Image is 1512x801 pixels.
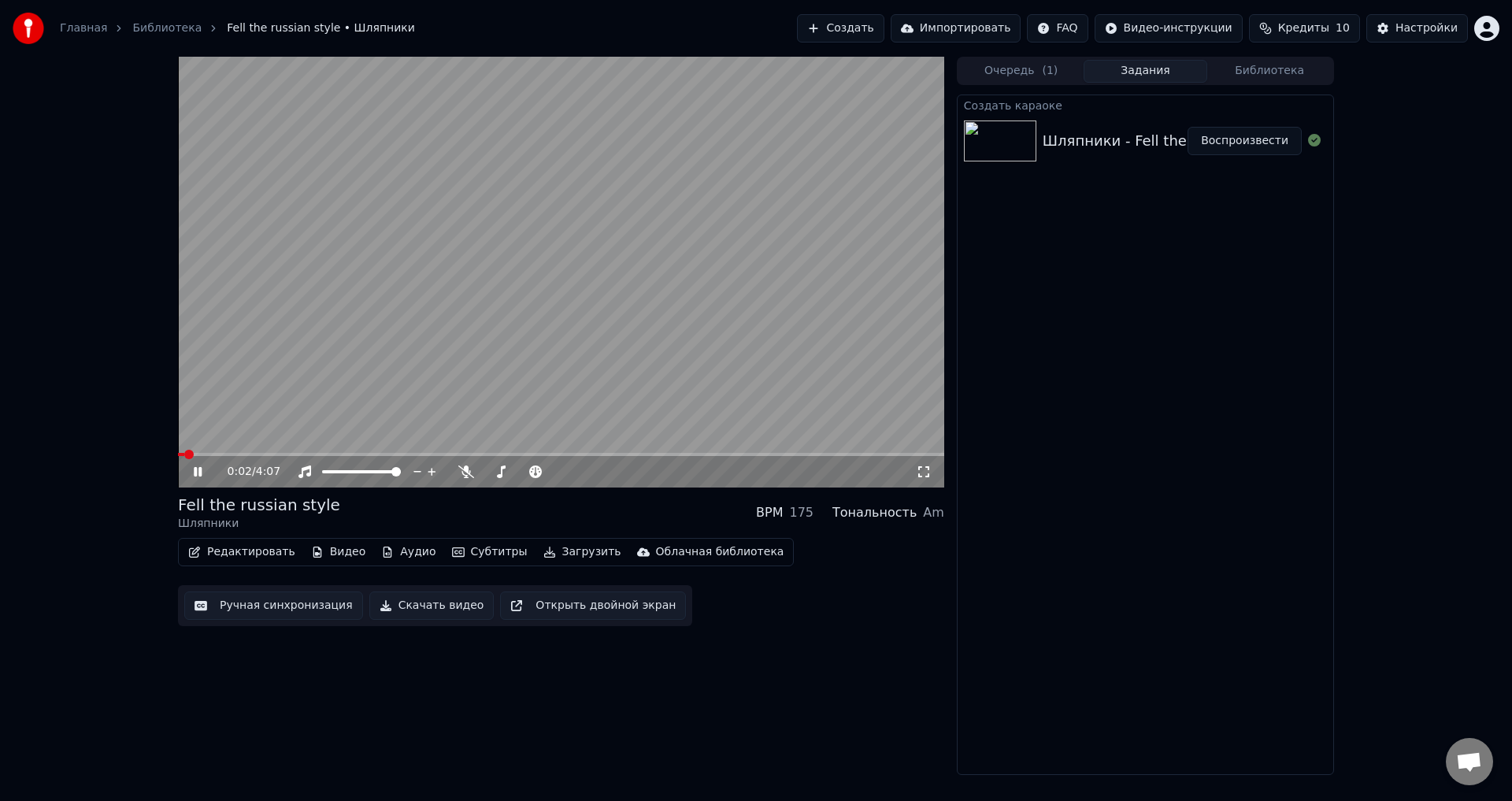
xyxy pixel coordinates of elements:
[959,60,1084,83] button: Очередь
[60,20,415,36] nav: breadcrumb
[500,591,686,620] button: Открыть двойной экран
[256,464,280,480] span: 4:07
[797,14,884,43] button: Создать
[132,20,202,36] a: Библиотека
[182,541,302,563] button: Редактировать
[446,541,534,563] button: Субтитры
[1207,60,1332,83] button: Библиотека
[756,503,783,522] div: BPM
[891,14,1021,43] button: Импортировать
[832,503,917,522] div: Тональность
[1027,14,1088,43] button: FAQ
[184,591,363,620] button: Ручная синхронизация
[656,544,784,560] div: Облачная библиотека
[305,541,372,563] button: Видео
[1278,20,1329,36] span: Кредиты
[375,541,442,563] button: Аудио
[958,95,1333,114] div: Создать караоке
[1395,20,1458,36] div: Настройки
[369,591,495,620] button: Скачать видео
[1095,14,1243,43] button: Видео-инструкции
[1249,14,1360,43] button: Кредиты10
[537,541,628,563] button: Загрузить
[178,516,340,532] div: Шляпники
[789,503,813,522] div: 175
[228,464,252,480] span: 0:02
[1042,63,1058,79] span: ( 1 )
[228,464,265,480] div: /
[1188,127,1302,155] button: Воспроизвести
[227,20,415,36] span: Fell the russian style • Шляпники
[13,13,44,44] img: youka
[60,20,107,36] a: Главная
[1043,130,1281,152] div: Шляпники - Fell the russian style
[1366,14,1468,43] button: Настройки
[178,494,340,516] div: Fell the russian style
[1446,738,1493,785] div: Открытый чат
[1336,20,1350,36] span: 10
[1084,60,1208,83] button: Задания
[923,503,944,522] div: Am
